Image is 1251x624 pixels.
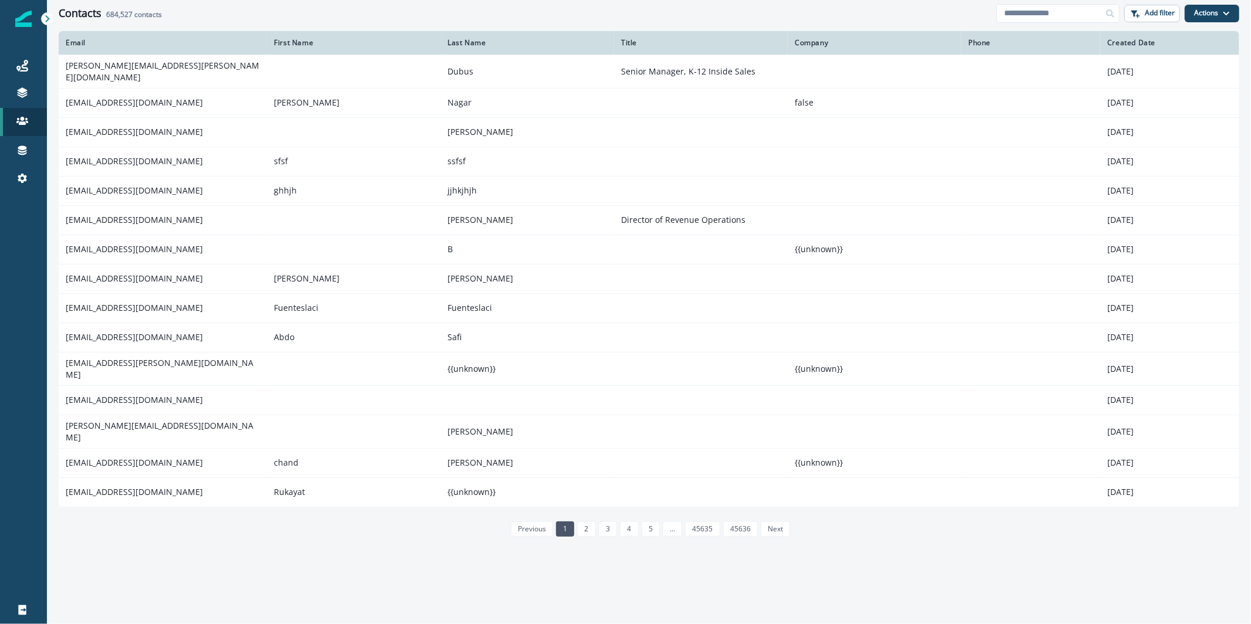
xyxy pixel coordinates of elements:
p: Add filter [1145,9,1175,17]
a: Next page [761,521,790,537]
div: Phone [968,38,1093,48]
td: false [788,88,961,117]
div: Title [621,38,781,48]
p: [DATE] [1107,426,1232,438]
button: Add filter [1124,5,1180,22]
div: First Name [274,38,433,48]
a: [EMAIL_ADDRESS][DOMAIN_NAME][DATE] [59,385,1239,415]
a: [EMAIL_ADDRESS][DOMAIN_NAME]ghhjhjjhkjhjh[DATE] [59,176,1239,205]
p: [DATE] [1107,486,1232,498]
a: [EMAIL_ADDRESS][DOMAIN_NAME]AbdoSafi[DATE] [59,323,1239,352]
a: [EMAIL_ADDRESS][DOMAIN_NAME][PERSON_NAME]Nagarfalse[DATE] [59,88,1239,117]
a: Jump forward [663,521,682,537]
div: Created Date [1107,38,1232,48]
td: B [440,235,614,264]
td: [EMAIL_ADDRESS][DOMAIN_NAME] [59,264,267,293]
td: [EMAIL_ADDRESS][DOMAIN_NAME] [59,205,267,235]
span: 684,527 [106,9,133,19]
a: Page 4 [620,521,638,537]
a: [EMAIL_ADDRESS][DOMAIN_NAME]chand[PERSON_NAME]{{unknown}}[DATE] [59,448,1239,477]
h2: contacts [106,11,162,19]
td: [EMAIL_ADDRESS][PERSON_NAME][DOMAIN_NAME] [59,352,267,385]
ul: Pagination [508,521,791,537]
a: [EMAIL_ADDRESS][DOMAIN_NAME]B{{unknown}}[DATE] [59,235,1239,264]
td: [EMAIL_ADDRESS][DOMAIN_NAME] [59,385,267,415]
button: Actions [1185,5,1239,22]
a: [EMAIL_ADDRESS][DOMAIN_NAME]FuenteslaciFuenteslaci[DATE] [59,293,1239,323]
td: Dubus [440,55,614,88]
td: Fuenteslaci [267,293,440,323]
p: [DATE] [1107,155,1232,167]
a: [EMAIL_ADDRESS][PERSON_NAME][DOMAIN_NAME]{{unknown}}{{unknown}}[DATE] [59,352,1239,385]
td: [EMAIL_ADDRESS][DOMAIN_NAME] [59,235,267,264]
td: [PERSON_NAME] [267,264,440,293]
td: [PERSON_NAME] [267,88,440,117]
h1: Contacts [59,7,101,20]
p: [DATE] [1107,457,1232,469]
td: [PERSON_NAME] [440,205,614,235]
p: [DATE] [1107,66,1232,77]
td: [EMAIL_ADDRESS][DOMAIN_NAME] [59,176,267,205]
p: Director of Revenue Operations [621,214,781,226]
div: Email [66,38,260,48]
p: [DATE] [1107,214,1232,226]
a: [EMAIL_ADDRESS][DOMAIN_NAME]Rukayat{{unknown}}[DATE] [59,477,1239,507]
td: Rukayat [267,477,440,507]
td: [EMAIL_ADDRESS][DOMAIN_NAME] [59,147,267,176]
td: Safi [440,323,614,352]
a: [EMAIL_ADDRESS][DOMAIN_NAME][PERSON_NAME][PERSON_NAME][DATE] [59,264,1239,293]
td: sfsf [267,147,440,176]
td: chand [267,448,440,477]
p: [DATE] [1107,394,1232,406]
td: {{unknown}} [440,477,614,507]
a: [EMAIL_ADDRESS][DOMAIN_NAME][PERSON_NAME][DATE] [59,117,1239,147]
td: [PERSON_NAME] [440,415,614,448]
td: [PERSON_NAME] [440,264,614,293]
p: [DATE] [1107,273,1232,284]
a: Page 3 [599,521,617,537]
a: Page 45636 [723,521,758,537]
td: {{unknown}} [440,352,614,385]
p: [DATE] [1107,363,1232,375]
td: [PERSON_NAME][EMAIL_ADDRESS][DOMAIN_NAME] [59,415,267,448]
td: ghhjh [267,176,440,205]
p: [DATE] [1107,243,1232,255]
a: Page 1 is your current page [556,521,574,537]
td: [PERSON_NAME] [440,117,614,147]
div: Company [795,38,954,48]
img: Inflection [15,11,32,27]
td: ssfsf [440,147,614,176]
td: {{unknown}} [788,448,961,477]
td: Nagar [440,88,614,117]
a: Page 45635 [685,521,720,537]
a: [PERSON_NAME][EMAIL_ADDRESS][PERSON_NAME][DOMAIN_NAME]DubusSenior Manager, K-12 Inside Sales[DATE] [59,55,1239,88]
td: [EMAIL_ADDRESS][DOMAIN_NAME] [59,88,267,117]
td: jjhkjhjh [440,176,614,205]
a: Page 2 [577,521,595,537]
p: [DATE] [1107,331,1232,343]
p: [DATE] [1107,126,1232,138]
p: [DATE] [1107,185,1232,196]
a: Page 5 [642,521,660,537]
td: [EMAIL_ADDRESS][DOMAIN_NAME] [59,323,267,352]
td: [EMAIL_ADDRESS][DOMAIN_NAME] [59,117,267,147]
a: [EMAIL_ADDRESS][DOMAIN_NAME][PERSON_NAME]Director of Revenue Operations[DATE] [59,205,1239,235]
p: [DATE] [1107,97,1232,108]
td: [EMAIL_ADDRESS][DOMAIN_NAME] [59,293,267,323]
a: [PERSON_NAME][EMAIL_ADDRESS][DOMAIN_NAME][PERSON_NAME][DATE] [59,415,1239,448]
td: Fuenteslaci [440,293,614,323]
td: Abdo [267,323,440,352]
td: {{unknown}} [788,235,961,264]
a: [EMAIL_ADDRESS][DOMAIN_NAME]sfsfssfsf[DATE] [59,147,1239,176]
td: [EMAIL_ADDRESS][DOMAIN_NAME] [59,477,267,507]
p: [DATE] [1107,302,1232,314]
div: Last Name [447,38,607,48]
td: [PERSON_NAME] [440,448,614,477]
td: [EMAIL_ADDRESS][DOMAIN_NAME] [59,448,267,477]
td: {{unknown}} [788,352,961,385]
p: Senior Manager, K-12 Inside Sales [621,66,781,77]
td: [PERSON_NAME][EMAIL_ADDRESS][PERSON_NAME][DOMAIN_NAME] [59,55,267,88]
